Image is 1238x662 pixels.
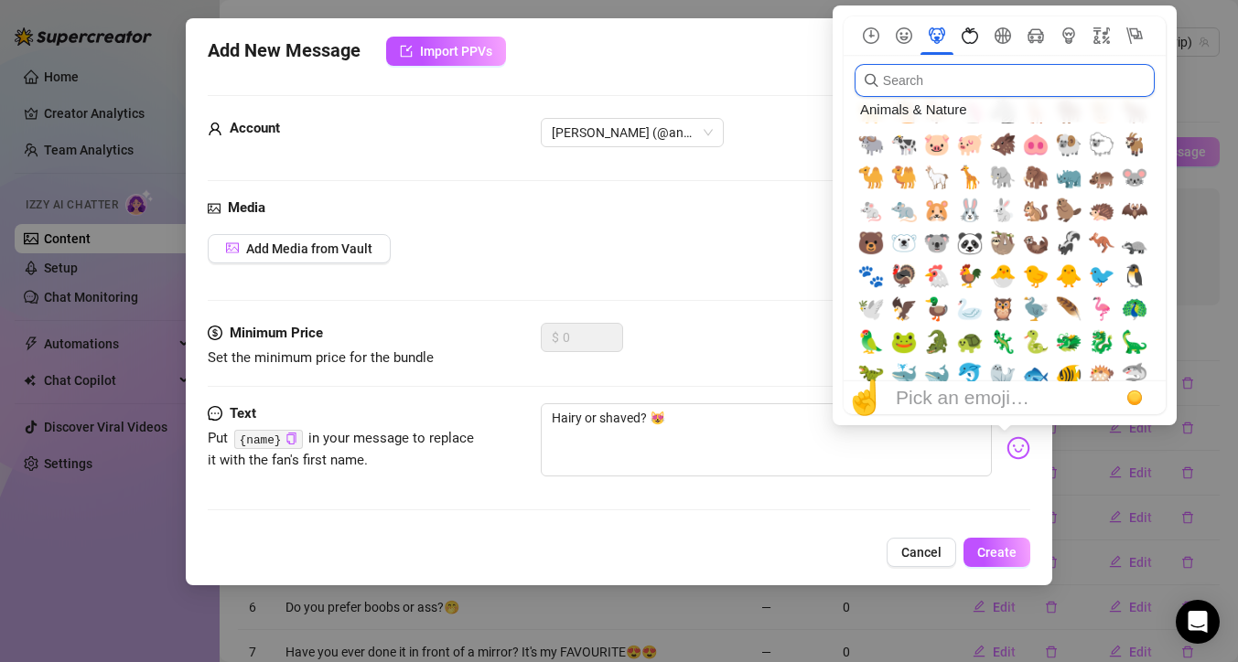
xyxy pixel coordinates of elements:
[420,44,492,59] span: Import PPVs
[208,430,475,468] span: Put in your message to replace it with the fan's first name.
[208,118,222,140] span: user
[887,538,956,567] button: Cancel
[1007,436,1030,460] img: svg%3e
[285,432,297,444] span: copy
[963,538,1030,567] button: Create
[208,349,434,366] span: Set the minimum price for the bundle
[1176,600,1220,644] div: Open Intercom Messenger
[552,119,713,146] span: Anne (@annnneeee-vip)
[285,432,297,445] button: Click to Copy
[208,198,221,219] span: picture
[234,430,303,449] code: {name}
[230,120,280,136] strong: Account
[400,45,413,58] span: import
[541,403,992,476] textarea: Hairy or shaved? 😻
[208,234,391,263] button: Add Media from Vault
[230,325,323,341] strong: Minimum Price
[208,37,361,66] span: Add New Message
[226,241,239,254] span: picture
[230,405,256,422] strong: Text
[208,323,222,345] span: dollar
[246,241,372,256] span: Add Media from Vault
[386,37,506,66] button: Import PPVs
[208,403,222,425] span: message
[901,545,942,560] span: Cancel
[977,545,1017,560] span: Create
[228,199,265,216] strong: Media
